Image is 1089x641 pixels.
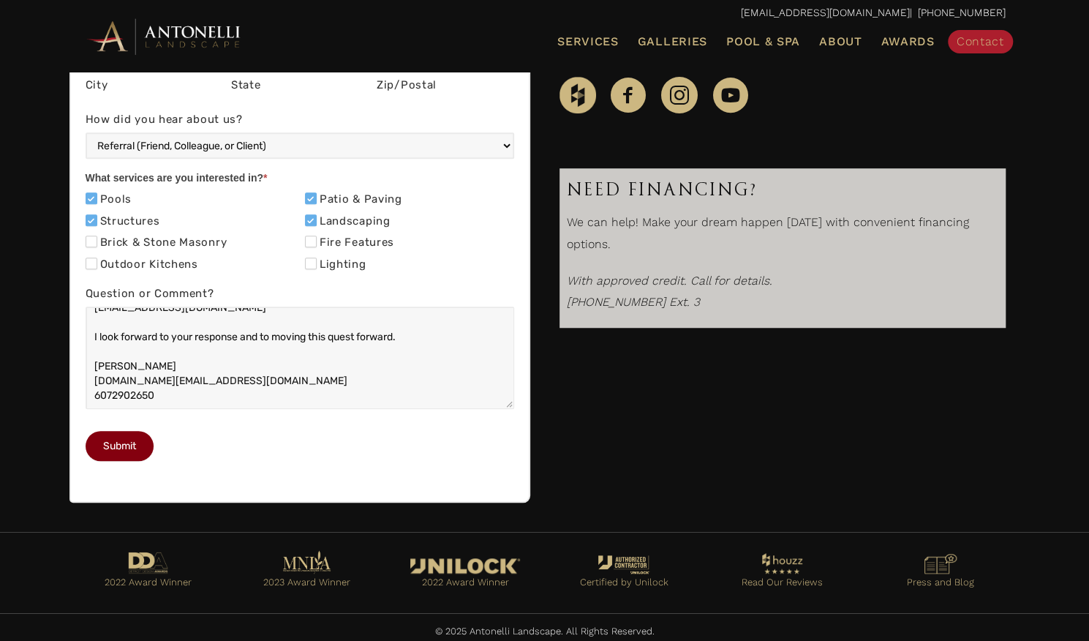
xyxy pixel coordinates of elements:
label: Pools [86,192,132,207]
span: About [819,36,862,48]
div: What services are you interested in? [86,169,514,190]
button: Submit [86,431,154,461]
a: Galleries [632,32,713,51]
label: Patio & Paving [305,192,402,207]
i: With approved credit. Call for details. [567,274,772,288]
span: Contact [957,34,1004,48]
label: Landscaping [305,214,391,229]
a: Awards [875,32,940,51]
a: Go to https://antonellilandscape.com/unilock-authorized-contractor/ [559,552,689,599]
input: Structures [86,214,97,226]
a: Go to https://antonellilandscape.com/press-media/ [876,550,1006,599]
a: Go to https://antonellilandscape.com/featured-projects/the-white-house/ [401,555,530,599]
a: Go to https://antonellilandscape.com/pool-and-spa/dont-stop-believing/ [242,547,372,599]
input: Pools [86,192,97,204]
a: [EMAIL_ADDRESS][DOMAIN_NAME] [741,7,910,18]
a: Go to https://antonellilandscape.com/pool-and-spa/executive-sweet/ [84,548,214,599]
label: Outdoor Kitchens [86,258,198,272]
div: City [86,75,223,96]
span: Awards [881,34,934,48]
h3: Need Financing? [567,176,998,204]
img: Antonelli Horizontal Logo [84,16,245,56]
p: | [PHONE_NUMBER] [84,4,1006,23]
label: How did you hear about us? [86,110,514,132]
span: Pool & Spa [726,34,800,48]
label: Structures [86,214,160,229]
p: We can help! Make your dream happen [DATE] with convenient financing options. [567,211,998,262]
input: Fire Features [305,236,317,247]
input: Outdoor Kitchens [86,258,97,269]
a: Services [551,32,625,51]
div: State [231,75,369,96]
label: Lighting [305,258,366,272]
p: © 2025 Antonelli Landscape. All Rights Reserved. [84,623,1006,640]
label: Question or Comment? [86,284,514,307]
label: Fire Features [305,236,394,250]
span: Services [557,36,619,48]
input: Landscaping [305,214,317,226]
input: Lighting [305,258,317,269]
input: Brick & Stone Masonry [86,236,97,247]
a: About [813,32,868,51]
em: [PHONE_NUMBER] Ext. 3 [567,295,700,309]
span: Galleries [638,34,707,48]
div: Zip/Postal [377,75,514,96]
input: Patio & Paving [305,192,317,204]
a: Go to https://www.houzz.com/professionals/landscape-architects-and-landscape-designers/antonelli-... [717,550,847,599]
a: Pool & Spa [720,32,806,51]
a: Contact [948,30,1013,53]
img: Houzz [559,77,596,113]
label: Brick & Stone Masonry [86,236,227,250]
